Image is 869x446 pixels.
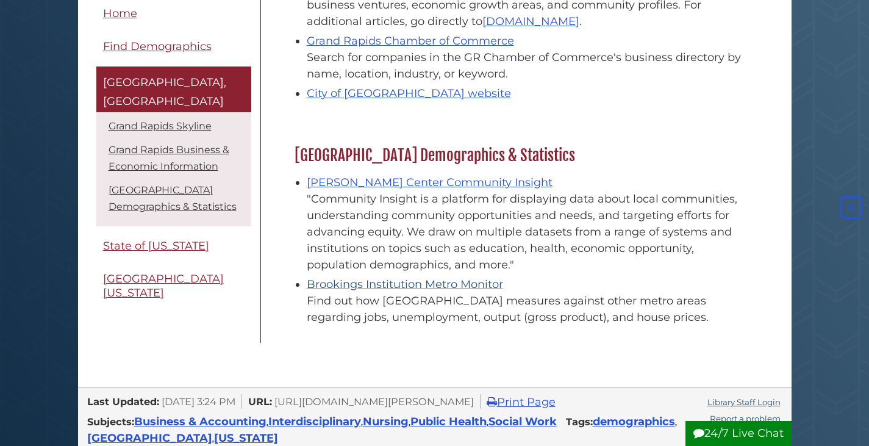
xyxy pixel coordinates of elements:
a: Business & Accounting [134,415,266,428]
span: Home [103,7,137,20]
a: Public Health [410,415,487,428]
a: Nursing [363,415,409,428]
a: [PERSON_NAME] Center Community Insight [307,176,553,189]
a: Interdisciplinary [268,415,361,428]
a: City of [GEOGRAPHIC_DATA] website [307,87,511,100]
a: Print Page [487,395,556,409]
span: [URL][DOMAIN_NAME][PERSON_NAME] [274,395,474,408]
span: URL: [248,395,272,408]
span: State of [US_STATE] [103,239,209,253]
a: Back to Top [837,201,866,214]
span: [GEOGRAPHIC_DATA], [GEOGRAPHIC_DATA] [103,76,226,109]
a: Grand Rapids Skyline [109,120,212,132]
a: Grand Rapids Chamber of Commerce [307,34,514,48]
span: [DATE] 3:24 PM [162,395,235,408]
span: Find Demographics [103,40,212,54]
span: , , [87,419,677,444]
span: Last Updated: [87,395,159,408]
span: , , , , [134,419,557,427]
a: Find Demographics [96,34,251,61]
a: State of [US_STATE] [96,232,251,260]
button: 24/7 Live Chat [685,421,792,446]
a: Brookings Institution Metro Monitor [307,278,503,291]
h2: [GEOGRAPHIC_DATA] Demographics & Statistics [288,146,755,165]
div: Find out how [GEOGRAPHIC_DATA] measures against other metro areas regarding jobs, unemployment, o... [307,293,749,326]
a: Library Staff Login [707,397,781,407]
span: [GEOGRAPHIC_DATA][US_STATE] [103,273,224,300]
a: [GEOGRAPHIC_DATA][US_STATE] [96,266,251,307]
span: Subjects: [87,415,134,428]
a: Report a problem [710,414,781,423]
a: [US_STATE] [214,431,278,445]
a: Social Work [488,415,557,428]
a: [GEOGRAPHIC_DATA] [87,431,212,445]
div: Search for companies in the GR Chamber of Commerce's business directory by name, location, indust... [307,49,749,82]
a: [GEOGRAPHIC_DATA] Demographics & Statistics [109,184,237,212]
a: [GEOGRAPHIC_DATA], [GEOGRAPHIC_DATA] [96,67,251,112]
a: [DOMAIN_NAME] [482,15,579,28]
span: Tags: [566,415,593,428]
a: demographics [593,415,675,428]
div: "Community Insight is a platform for displaying data about local communities, understanding commu... [307,191,749,273]
a: Grand Rapids Business & Economic Information [109,144,229,172]
i: Print Page [487,397,497,408]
